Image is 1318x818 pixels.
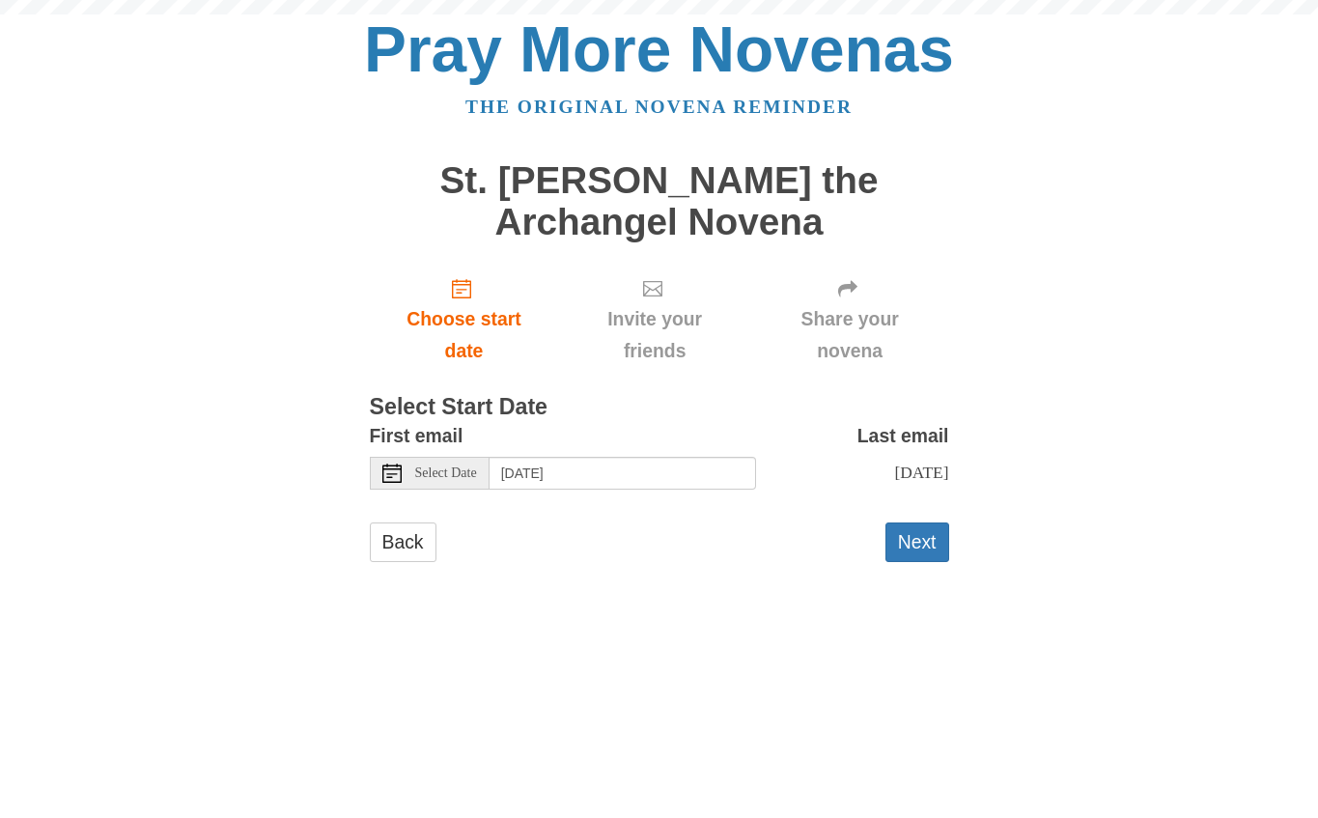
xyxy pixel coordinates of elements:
[465,97,853,117] a: The original novena reminder
[370,160,949,242] h1: St. [PERSON_NAME] the Archangel Novena
[370,395,949,420] h3: Select Start Date
[370,262,559,377] a: Choose start date
[885,522,949,562] button: Next
[370,420,463,452] label: First email
[389,303,540,367] span: Choose start date
[857,420,949,452] label: Last email
[894,463,948,482] span: [DATE]
[364,14,954,85] a: Pray More Novenas
[771,303,930,367] span: Share your novena
[577,303,731,367] span: Invite your friends
[370,522,436,562] a: Back
[558,262,750,377] div: Click "Next" to confirm your start date first.
[751,262,949,377] div: Click "Next" to confirm your start date first.
[415,466,477,480] span: Select Date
